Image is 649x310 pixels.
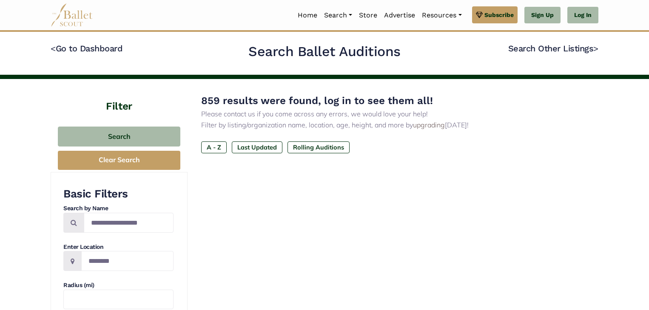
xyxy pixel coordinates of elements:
a: Resources [418,6,465,24]
code: < [51,43,56,54]
a: Advertise [381,6,418,24]
label: Last Updated [232,141,282,153]
label: A - Z [201,141,227,153]
a: Search [321,6,356,24]
h4: Filter [51,79,188,114]
a: Home [294,6,321,24]
button: Search [58,127,180,147]
p: Filter by listing/organization name, location, age, height, and more by [DATE]! [201,120,585,131]
h4: Search by Name [63,204,174,213]
a: Search Other Listings> [508,43,598,54]
input: Search by names... [84,213,174,233]
h3: Basic Filters [63,187,174,201]
span: 859 results were found, log in to see them all! [201,95,433,107]
h2: Search Ballet Auditions [248,43,401,61]
span: Subscribe [484,10,514,20]
img: gem.svg [476,10,483,20]
a: Sign Up [524,7,561,24]
input: Location [81,251,174,271]
a: Subscribe [472,6,518,23]
p: Please contact us if you come across any errors, we would love your help! [201,109,585,120]
h4: Radius (mi) [63,281,174,290]
a: upgrading [413,121,445,129]
a: <Go to Dashboard [51,43,122,54]
label: Rolling Auditions [287,141,350,153]
code: > [593,43,598,54]
a: Log In [567,7,598,24]
a: Store [356,6,381,24]
h4: Enter Location [63,243,174,251]
button: Clear Search [58,151,180,170]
